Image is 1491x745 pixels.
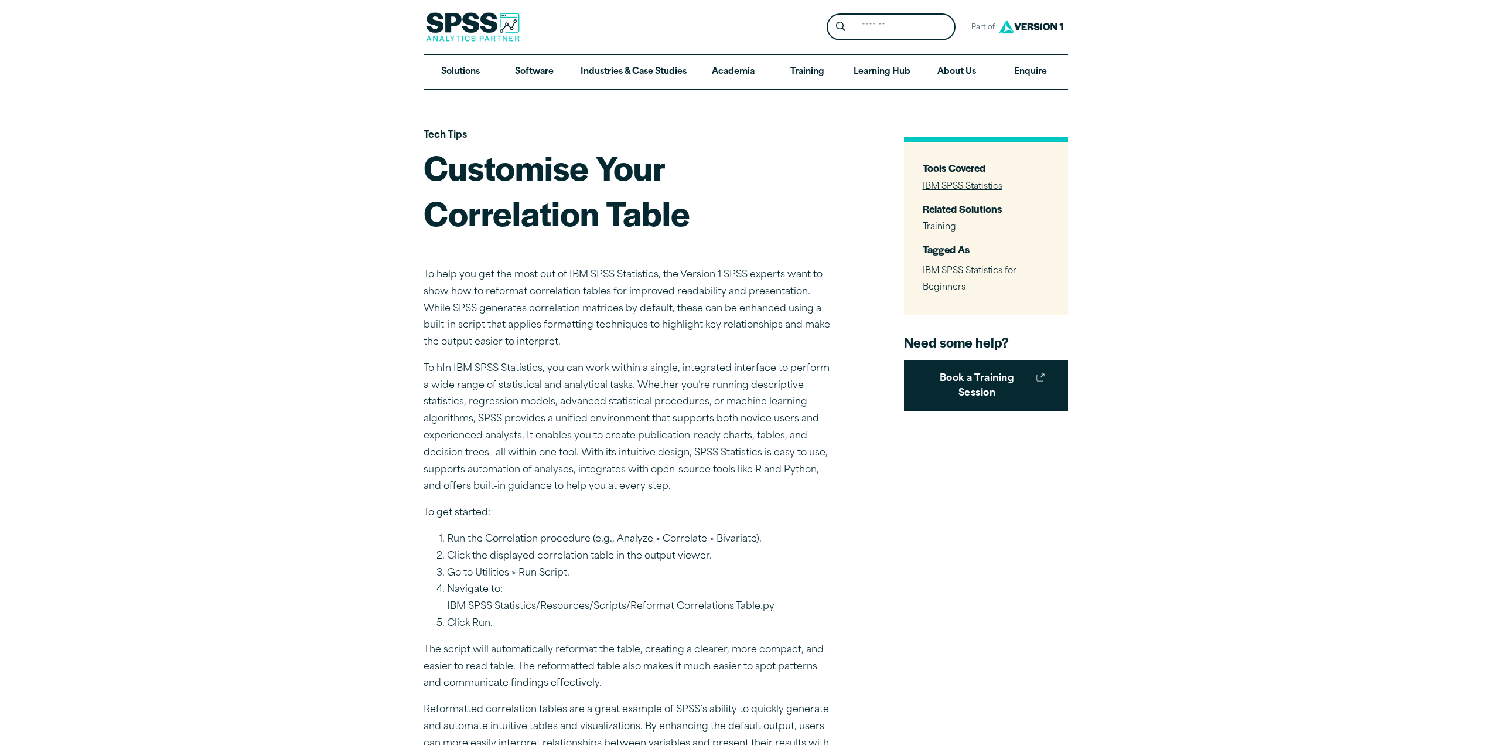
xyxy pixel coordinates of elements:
[447,548,834,565] li: Click the displayed correlation table in the output viewer.
[571,55,696,89] a: Industries & Case Studies
[923,161,1049,175] h3: Tools Covered
[426,12,520,42] img: SPSS Analytics Partner
[920,55,994,89] a: About Us
[497,55,571,89] a: Software
[830,16,851,38] button: Search magnifying glass icon
[923,243,1049,256] h3: Tagged As
[923,223,956,232] a: Training
[447,565,834,582] li: Go to Utilities > Run Script.
[994,55,1067,89] a: Enquire
[965,19,996,36] span: Part of
[424,127,834,144] p: Tech Tips
[447,615,834,632] li: Click Run.
[836,22,845,32] svg: Search magnifying glass icon
[923,202,1049,216] h3: Related Solutions
[424,267,834,351] p: To help you get the most out of IBM SPSS Statistics, the Version 1 SPSS experts want to show how ...
[424,642,834,692] p: The script will automatically reformat the table, creating a clearer, more compact, and easier to...
[424,55,1068,89] nav: Desktop version of site main menu
[923,267,1016,292] span: IBM SPSS Statistics for Beginners
[904,334,1068,351] h4: Need some help?
[904,360,1068,411] a: Book a Training Session
[770,55,844,89] a: Training
[447,581,834,615] li: Navigate to: IBM SPSS Statistics/Resources/Scripts/Reformat Correlations Table.py
[996,16,1066,38] img: Version1 Logo
[424,144,834,235] h1: Customise Your Correlation Table
[447,531,834,548] li: Run the Correlation procedure (e.g., Analyze > Correlate > Bivariate).
[696,55,770,89] a: Academia
[844,55,920,89] a: Learning Hub
[424,360,834,495] p: To hIn IBM SPSS Statistics, you can work within a single, integrated interface to perform a wide ...
[827,13,956,41] form: Site Header Search Form
[424,55,497,89] a: Solutions
[923,182,1002,191] a: IBM SPSS Statistics
[424,505,834,522] p: To get started:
